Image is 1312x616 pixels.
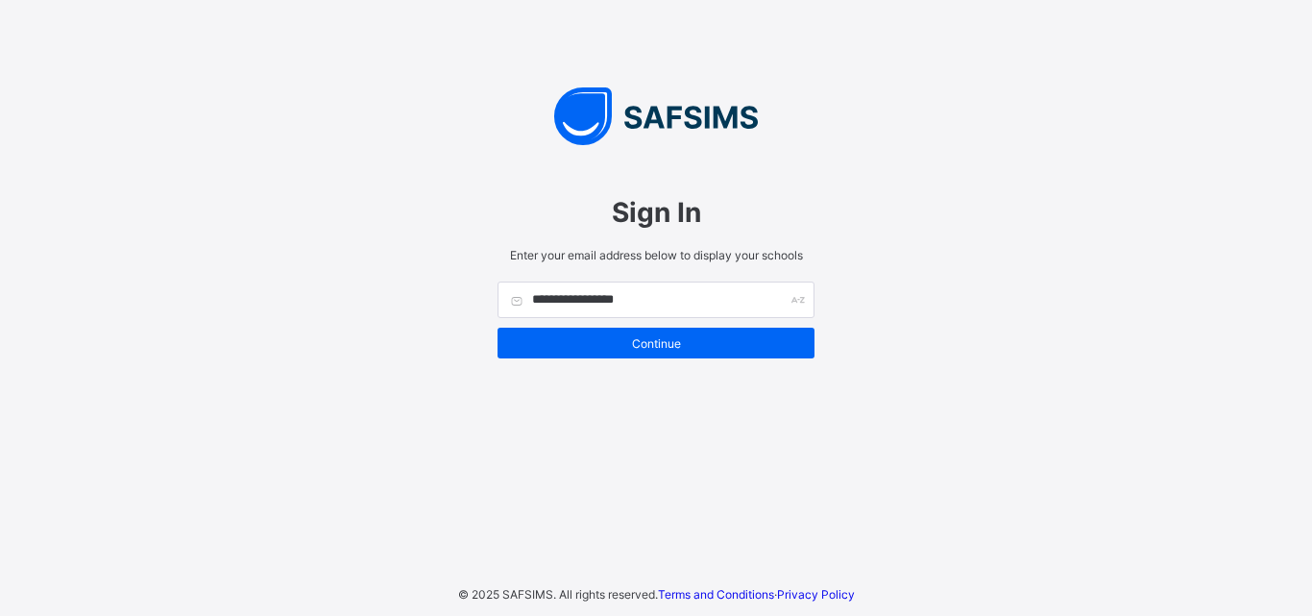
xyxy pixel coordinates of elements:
span: · [658,587,855,602]
a: Terms and Conditions [658,587,774,602]
img: SAFSIMS Logo [478,87,834,145]
a: Privacy Policy [777,587,855,602]
span: Sign In [498,196,814,229]
span: © 2025 SAFSIMS. All rights reserved. [458,587,658,602]
span: Continue [512,336,800,351]
span: Enter your email address below to display your schools [498,248,814,262]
